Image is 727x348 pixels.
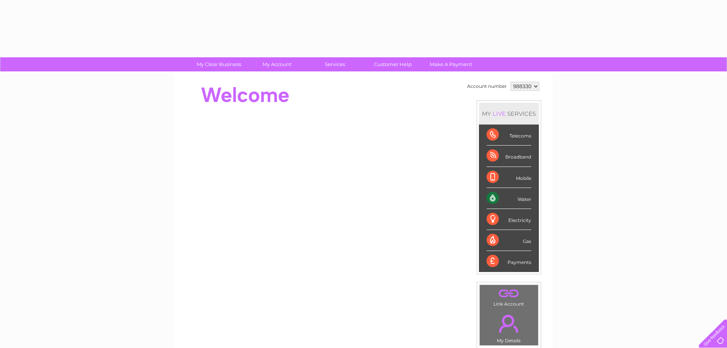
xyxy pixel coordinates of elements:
[487,167,531,188] div: Mobile
[419,57,482,71] a: Make A Payment
[465,80,509,93] td: Account number
[482,287,536,300] a: .
[482,310,536,337] a: .
[487,230,531,251] div: Gas
[491,110,507,117] div: LIVE
[361,57,424,71] a: Customer Help
[187,57,250,71] a: My Clear Business
[479,103,539,125] div: MY SERVICES
[487,251,531,272] div: Payments
[479,285,538,309] td: Link Account
[245,57,308,71] a: My Account
[487,146,531,167] div: Broadband
[303,57,366,71] a: Services
[487,188,531,209] div: Water
[479,308,538,346] td: My Details
[487,209,531,230] div: Electricity
[487,125,531,146] div: Telecoms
